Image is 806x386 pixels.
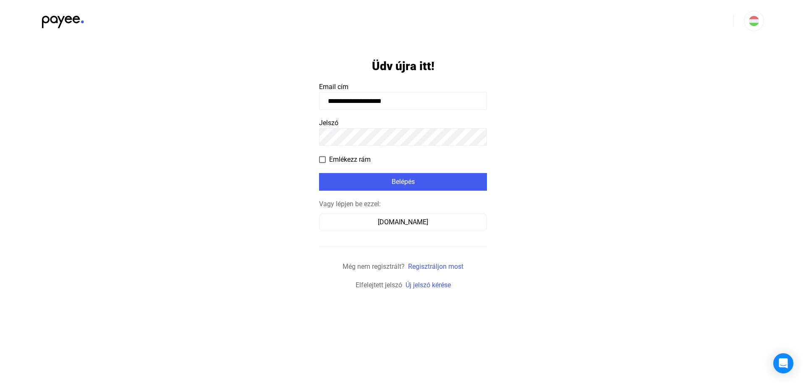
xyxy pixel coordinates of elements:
[322,217,484,227] div: [DOMAIN_NAME]
[319,213,487,231] button: [DOMAIN_NAME]
[319,83,348,91] span: Email cím
[322,177,484,187] div: Belépés
[372,59,434,74] h1: Üdv újra itt!
[744,11,764,31] button: HU
[408,263,463,270] a: Regisztráljon most
[42,11,84,28] img: black-payee-blue-dot.svg
[749,16,759,26] img: HU
[356,281,402,289] span: Elfelejtett jelszó
[319,173,487,191] button: Belépés
[329,155,371,165] span: Emlékezz rám
[773,353,793,373] div: Open Intercom Messenger
[319,199,487,209] div: Vagy lépjen be ezzel:
[343,263,405,270] span: Még nem regisztrált?
[406,281,451,289] a: Új jelszó kérése
[319,119,338,127] span: Jelszó
[319,218,487,226] a: [DOMAIN_NAME]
